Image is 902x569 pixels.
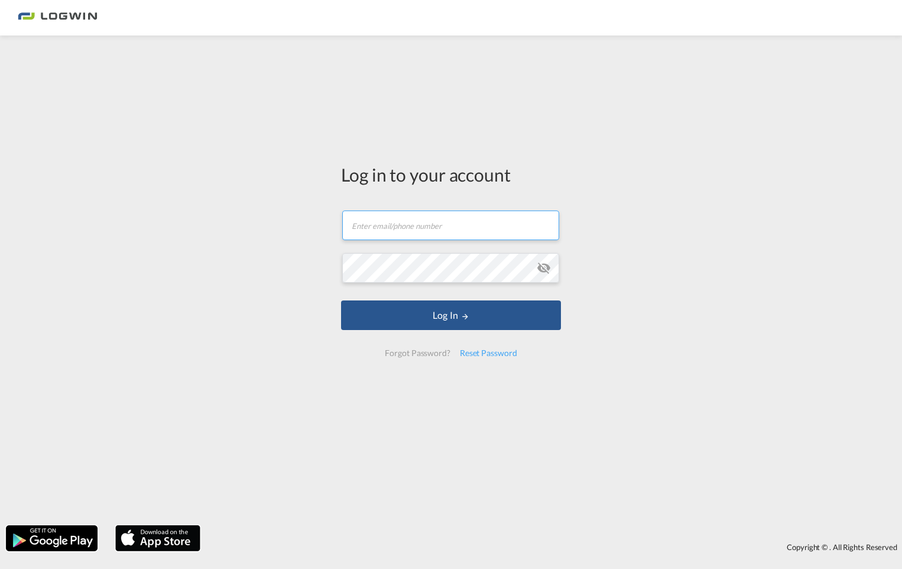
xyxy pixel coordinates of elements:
[380,342,455,364] div: Forgot Password?
[114,524,202,552] img: apple.png
[206,537,902,557] div: Copyright © . All Rights Reserved
[537,261,551,275] md-icon: icon-eye-off
[18,5,98,31] img: bc73a0e0d8c111efacd525e4c8ad7d32.png
[342,211,559,240] input: Enter email/phone number
[341,300,561,330] button: LOGIN
[341,162,561,187] div: Log in to your account
[5,524,99,552] img: google.png
[455,342,522,364] div: Reset Password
